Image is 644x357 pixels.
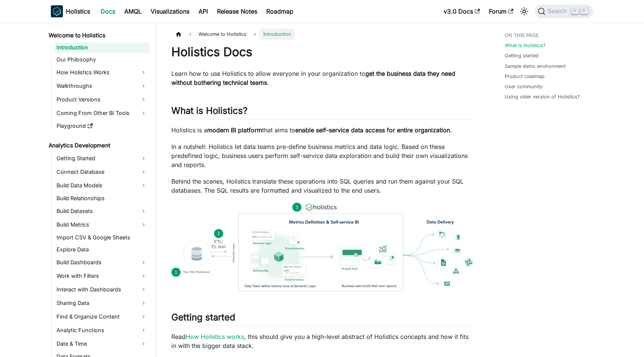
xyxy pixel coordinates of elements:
a: Docs [96,5,120,17]
a: Explore Data [54,244,150,255]
img: Holistics [51,5,63,17]
h2: What is Holistics? [171,105,475,120]
a: Roadmap [262,5,298,17]
a: Build Relationships [54,193,150,204]
b: Holistics [66,7,90,16]
a: Forum [484,5,518,17]
a: Find & Organize Content [54,311,150,323]
h1: Holistics Docs [171,44,475,60]
a: Sample demo environment [505,63,566,70]
button: Switch between dark and light mode (currently light mode) [518,5,530,17]
a: Welcome to Holistics [46,30,150,41]
strong: modern BI platform [207,126,262,134]
span: Introduction [259,29,295,40]
a: Build Data Models [54,179,150,192]
h2: Getting started [171,312,475,326]
a: Interact with Dashboards [54,283,150,296]
a: Build Dashboards [54,256,150,268]
a: Product Versions [54,93,150,106]
a: Getting Started [54,152,150,164]
img: How Holistics fits in your Data Stack [171,202,475,291]
a: What is Holistics? [505,42,546,49]
a: How Holistics works [186,333,244,340]
p: Learn how to use Holistics to allow everyone in your organization to . [171,69,475,87]
nav: Docs sidebar [43,23,156,357]
kbd: ⌘ [571,8,578,14]
a: Home page [171,29,186,40]
nav: Breadcrumbs [171,29,475,40]
p: Holistics is a that aims to . [171,126,475,135]
a: Work with Filters [54,270,150,282]
a: API [194,5,212,17]
a: Release Notes [212,5,262,17]
a: How Holistics Works [54,66,150,78]
a: Date & Time [54,338,150,350]
a: Build Datasets [54,205,150,217]
a: Playground [54,121,150,131]
a: Introduction [54,42,150,53]
a: Import CSV & Google Sheets [54,232,150,243]
span: Search [545,8,571,15]
strong: enable self-service data access for entire organization [295,126,450,134]
a: Connect Database [54,166,150,178]
span: Welcome to Holistics [195,29,250,40]
a: Build Metrics [54,219,150,231]
a: Using older version of Holistics? [505,93,580,100]
p: Read , this should give you a high-level abstract of Holistics concepts and how it fits in with t... [171,332,475,350]
p: Behind the scenes, Holistics translate these operations into SQL queries and run them against you... [171,177,475,195]
button: Search (Command+K) [535,5,593,18]
p: In a nutshell: Holistics let data teams pre-define business metrics and data logic. Based on thes... [171,142,475,169]
a: Visualizations [146,5,194,17]
a: Sharing Data [54,297,150,309]
a: HolisticsHolistics [51,5,90,17]
a: User community [505,83,542,90]
a: Product roadmap [505,73,545,80]
a: Coming From Other BI Tools [54,107,150,119]
a: Walkthroughs [54,80,150,92]
a: Analytics Development [46,140,150,151]
a: Getting started [505,52,539,59]
a: Analytic Functions [54,324,150,336]
kbd: K [580,8,588,14]
a: v3.0 Docs [439,5,484,17]
a: Our Philosophy [54,54,150,65]
a: AMQL [120,5,146,17]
